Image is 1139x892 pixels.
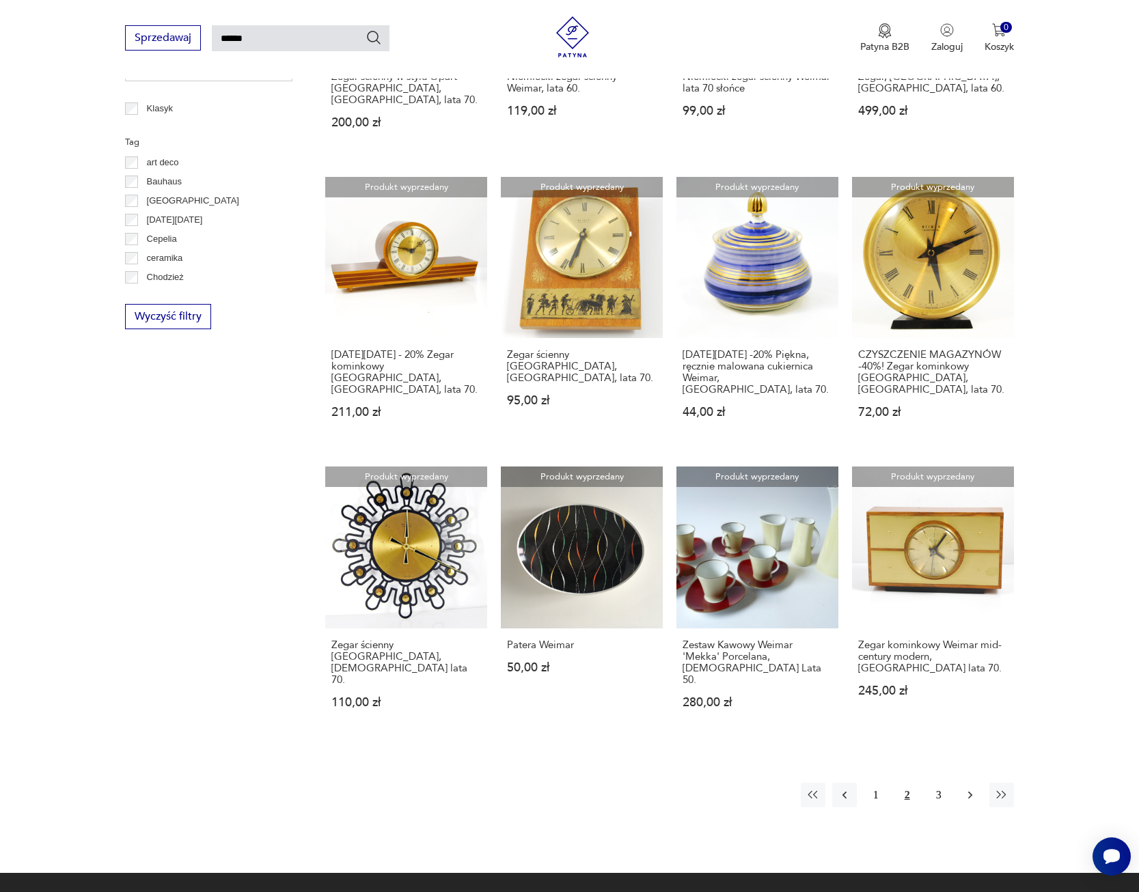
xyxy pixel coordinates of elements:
p: Patyna B2B [860,40,909,53]
h3: Zegar ścienny w stylu Opart [GEOGRAPHIC_DATA], [GEOGRAPHIC_DATA], lata 70. [331,71,481,106]
button: Patyna B2B [860,23,909,53]
a: Produkt wyprzedanyBLACK FRIDAY -20% Piękna, ręcznie malowana cukiernica Weimar, DDR, lata 70.[DAT... [676,177,838,445]
button: 3 [927,783,951,807]
p: 119,00 zł [507,105,657,117]
img: Ikonka użytkownika [940,23,954,37]
p: [DATE][DATE] [147,212,203,227]
p: Koszyk [985,40,1014,53]
button: 0Koszyk [985,23,1014,53]
img: Patyna - sklep z meblami i dekoracjami vintage [552,16,593,57]
p: 99,00 zł [683,105,832,117]
h3: Zegar, [GEOGRAPHIC_DATA], [GEOGRAPHIC_DATA], lata 60. [858,71,1008,94]
p: 499,00 zł [858,105,1008,117]
a: Produkt wyprzedanyZegar ścienny Weimar, Niemcy, lata 70.Zegar ścienny [GEOGRAPHIC_DATA], [GEOGRAP... [501,177,663,445]
h3: Zestaw Kawowy Weimar 'Mekka' Porcelana, [DEMOGRAPHIC_DATA] Lata 50. [683,639,832,686]
p: 72,00 zł [858,406,1008,418]
button: Szukaj [366,29,382,46]
a: Ikona medaluPatyna B2B [860,23,909,53]
p: Bauhaus [147,174,182,189]
h3: Niemiecki zegar ścienny Weimar, lata 60. [507,71,657,94]
p: 50,00 zł [507,662,657,673]
p: ceramika [147,251,183,266]
h3: Patera Weimar [507,639,657,651]
p: 200,00 zł [331,117,481,128]
p: Ćmielów [147,289,181,304]
p: 44,00 zł [683,406,832,418]
div: 0 [1000,22,1012,33]
h3: [DATE][DATE] -20% Piękna, ręcznie malowana cukiernica Weimar, [GEOGRAPHIC_DATA], lata 70. [683,349,832,395]
p: [GEOGRAPHIC_DATA] [147,193,239,208]
button: 2 [895,783,920,807]
a: Produkt wyprzedanyZegar ścienny Weimar, Niemcy lata 70.Zegar ścienny [GEOGRAPHIC_DATA], [DEMOGRAP... [325,466,487,735]
button: 1 [864,783,888,807]
p: 95,00 zł [507,395,657,406]
a: Produkt wyprzedanyCZYSZCZENIE MAGAZYNÓW -40%! Zegar kominkowy Weimar, Niemcy, lata 70.CZYSZCZENIE... [852,177,1014,445]
a: Produkt wyprzedanyZestaw Kawowy Weimar 'Mekka' Porcelana, Niemcy Lata 50.Zestaw Kawowy Weimar 'Me... [676,466,838,735]
iframe: Smartsupp widget button [1093,837,1131,876]
img: Ikona koszyka [992,23,1006,37]
button: Zaloguj [931,23,963,53]
p: Tag [125,135,292,150]
h3: Zegar kominkowy Weimar mid-century modern, [GEOGRAPHIC_DATA] lata 70. [858,639,1008,674]
p: 280,00 zł [683,697,832,708]
button: Sprzedawaj [125,25,201,51]
p: 110,00 zł [331,697,481,708]
a: Produkt wyprzedanyBLACK FRIDAY - 20% Zegar kominkowy Weimar, Niemcy, lata 70.[DATE][DATE] - 20% Z... [325,177,487,445]
p: art deco [147,155,179,170]
img: Ikona medalu [878,23,892,38]
h3: Zegar ścienny [GEOGRAPHIC_DATA], [GEOGRAPHIC_DATA], lata 70. [507,349,657,384]
h3: CZYSZCZENIE MAGAZYNÓW -40%! Zegar kominkowy [GEOGRAPHIC_DATA], [GEOGRAPHIC_DATA], lata 70. [858,349,1008,395]
a: Produkt wyprzedanyZegar kominkowy Weimar mid-century modern, Niemcy lata 70.Zegar kominkowy Weima... [852,466,1014,735]
a: Produkt wyprzedanyPatera WeimarPatera Weimar50,00 zł [501,466,663,735]
p: 211,00 zł [331,406,481,418]
p: Cepelia [147,232,177,247]
p: 245,00 zł [858,685,1008,697]
p: Klasyk [147,101,173,116]
h3: Niemiecki zegar ścienny Weimar lata 70 słońce [683,71,832,94]
p: Zaloguj [931,40,963,53]
button: Wyczyść filtry [125,304,211,329]
p: Chodzież [147,270,184,285]
h3: [DATE][DATE] - 20% Zegar kominkowy [GEOGRAPHIC_DATA], [GEOGRAPHIC_DATA], lata 70. [331,349,481,395]
a: Sprzedawaj [125,34,201,44]
h3: Zegar ścienny [GEOGRAPHIC_DATA], [DEMOGRAPHIC_DATA] lata 70. [331,639,481,686]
